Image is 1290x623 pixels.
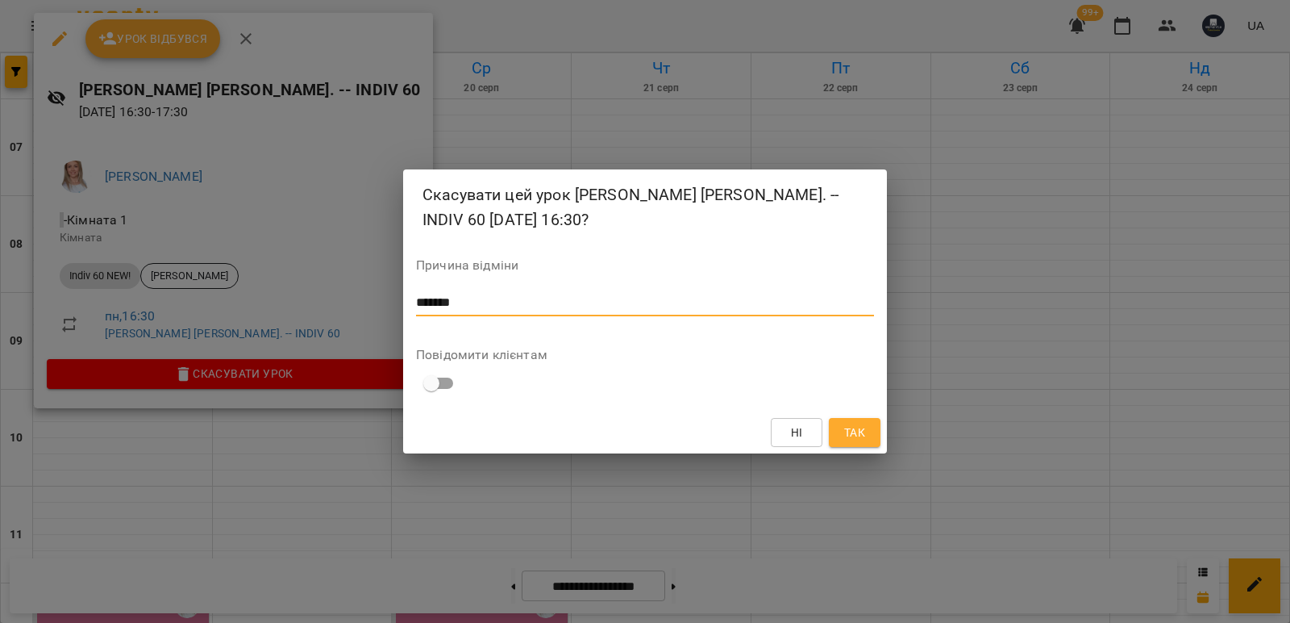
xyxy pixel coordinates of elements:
[422,182,868,233] h2: Скасувати цей урок [PERSON_NAME] [PERSON_NAME]. -- INDIV 60 [DATE] 16:30?
[416,349,874,362] label: Повідомити клієнтам
[791,423,803,442] span: Ні
[416,259,874,272] label: Причина відміни
[844,423,865,442] span: Так
[771,418,822,447] button: Ні
[829,418,880,447] button: Так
